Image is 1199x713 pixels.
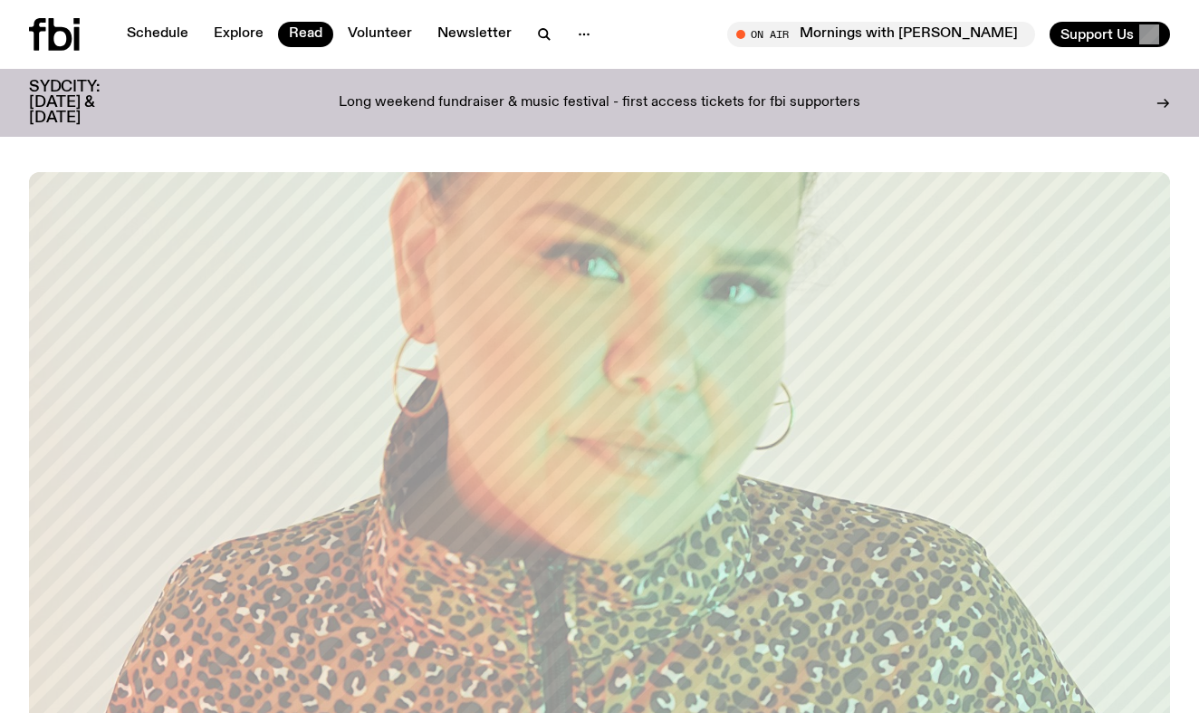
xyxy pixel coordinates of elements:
[727,22,1035,47] button: On AirMornings with [PERSON_NAME] / Springing into some great music haha do u see what i did ther...
[337,22,423,47] a: Volunteer
[427,22,523,47] a: Newsletter
[339,95,860,111] p: Long weekend fundraiser & music festival - first access tickets for fbi supporters
[29,80,145,126] h3: SYDCITY: [DATE] & [DATE]
[203,22,274,47] a: Explore
[1060,26,1134,43] span: Support Us
[1050,22,1170,47] button: Support Us
[278,22,333,47] a: Read
[116,22,199,47] a: Schedule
